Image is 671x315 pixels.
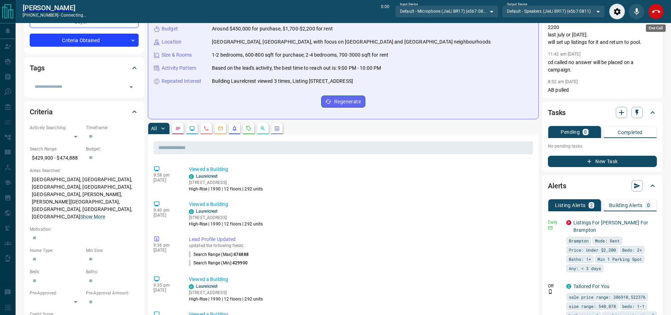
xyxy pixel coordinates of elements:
p: Repeated Interest [162,78,201,85]
p: Home Type: [30,247,82,254]
p: Search Range (Max) : [189,251,249,258]
div: End Call [648,4,664,19]
a: Laurelcrest [196,174,218,179]
p: cd called no answer will be placed on a campaign. [548,59,657,74]
h2: Tags [30,62,44,74]
p: 11:42 am [DATE] [548,52,580,57]
div: condos.ca [189,174,194,179]
span: Any: < 3 days [569,265,601,272]
h2: Tasks [548,107,566,118]
button: Show More [80,213,105,220]
p: Actively Searching: [30,125,82,131]
p: Beds: [30,269,82,275]
p: 2 [590,203,593,208]
p: Building Laurelcrest viewed 3 times, Listing [STREET_ADDRESS] [212,78,353,85]
p: 1-2 bedrooms, 600-800 sqft for purchase; 2-4 bedrooms, 700-3000 sqft for rent [212,51,388,59]
div: Audio Settings [609,4,625,19]
svg: Lead Browsing Activity [189,126,195,131]
p: Activity Pattern [162,64,196,72]
p: [GEOGRAPHIC_DATA], [GEOGRAPHIC_DATA], [GEOGRAPHIC_DATA], [GEOGRAPHIC_DATA], [GEOGRAPHIC_DATA], [P... [30,174,139,223]
svg: Email [548,225,553,230]
p: Completed [618,130,643,135]
div: Mute [629,4,644,19]
p: Daily [548,219,562,225]
span: Min 1 Parking Spot [597,256,642,263]
p: [GEOGRAPHIC_DATA], [GEOGRAPHIC_DATA], with focus on [GEOGRAPHIC_DATA] and [GEOGRAPHIC_DATA] neigh... [212,38,491,46]
p: 8:52 am [DATE] [548,79,578,84]
p: Pre-Approval Amount: [86,290,139,296]
h2: Alerts [548,180,566,191]
span: size range: 540,878 [569,303,616,310]
p: Location [162,38,181,46]
svg: Calls [203,126,209,131]
svg: Requests [246,126,251,131]
div: Tags [30,59,139,76]
svg: Listing Alerts [232,126,237,131]
svg: Push Notification Only [548,289,553,294]
p: 0:00 [381,4,389,19]
p: [PHONE_NUMBER] - [23,12,86,18]
a: Listings For [PERSON_NAME] For Brampton [573,220,648,233]
div: condos.ca [566,284,571,289]
div: End Call [646,24,666,32]
p: Based on the lead's activity, the best time to reach out is: 9:00 PM - 10:00 PM [212,64,381,72]
p: Size & Rooms [162,51,192,59]
p: 0 [584,130,587,134]
p: High-Rise | 1990 | 12 floors | 292 units [189,296,263,302]
p: [STREET_ADDRESS] [189,179,263,186]
p: Building Alerts [609,203,643,208]
p: Motivation: [30,226,139,233]
p: [STREET_ADDRESS] [189,214,263,221]
p: Budget [162,25,178,33]
span: connecting... [61,13,86,18]
a: Laurelcrest [196,209,218,214]
div: Default - Speakers (JieLi BR17) (e5b7:0811) [502,5,605,17]
p: AB pulled [548,86,657,94]
p: High-Rise | 1990 | 12 floors | 292 units [189,186,263,192]
div: condos.ca [189,284,194,289]
p: All [151,126,157,131]
svg: Agent Actions [274,126,280,131]
label: Output Device [507,2,527,7]
div: Default - Microphone (JieLi BR17) (e5b7:0811) [395,5,498,17]
div: condos.ca [189,209,194,214]
svg: Notes [175,126,181,131]
p: Viewed a Building [189,276,530,283]
p: Viewed a Building [189,201,530,208]
a: Laurelcrest [196,284,218,289]
svg: Emails [218,126,223,131]
p: $429,900 - $474,888 [30,152,82,164]
p: [DATE] [154,178,178,183]
p: High-Rise | 1990 | 12 floors | 292 units [189,221,263,227]
a: [PERSON_NAME] [23,4,86,12]
p: Pending [561,130,580,134]
div: Alerts [548,177,657,194]
p: Listing Alerts [555,203,586,208]
h2: Criteria [30,106,53,118]
p: [DATE] [154,213,178,218]
p: Search Range: [30,146,82,152]
p: 0 [647,203,650,208]
button: Regenerate [321,96,365,108]
p: updated the following fields: [189,243,530,248]
button: Open [126,82,136,92]
p: 9:35 pm [154,283,178,288]
span: 429900 [232,260,248,265]
p: 9:36 pm [154,243,178,248]
label: Input Device [400,2,418,7]
a: Tailored For You [573,283,609,289]
span: Mode: Rent [595,237,620,244]
span: Price: Under $2,200 [569,246,616,253]
p: 9:40 pm [154,208,178,213]
p: Pre-Approved: [30,290,82,296]
p: 9:58 pm [154,173,178,178]
p: [STREET_ADDRESS] [189,290,263,296]
span: Beds: 2+ [622,246,642,253]
p: Baths: [86,269,139,275]
button: New Task [548,156,657,167]
span: Baths: 1+ [569,256,591,263]
span: Brampton [569,237,589,244]
p: Off [548,283,562,289]
p: Min Size: [86,247,139,254]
